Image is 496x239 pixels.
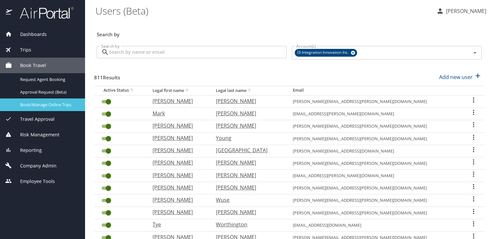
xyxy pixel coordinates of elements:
[12,131,59,138] span: Risk Management
[288,194,463,207] td: [PERSON_NAME][EMAIL_ADDRESS][PERSON_NAME][DOMAIN_NAME]
[6,6,13,19] img: icon-airportal.png
[20,102,77,108] span: Book/Manage Online Trips
[470,48,479,57] button: Open
[153,97,203,105] p: [PERSON_NAME]
[97,27,482,38] h3: Search by
[94,70,120,81] h3: 811 Results
[288,157,463,169] td: [PERSON_NAME][EMAIL_ADDRESS][PERSON_NAME][DOMAIN_NAME]
[12,147,42,154] span: Reporting
[94,86,147,95] th: Active Status
[153,159,203,166] p: [PERSON_NAME]
[147,86,211,95] th: Legal first name
[246,88,253,94] button: sort
[216,146,280,154] p: [GEOGRAPHIC_DATA]
[129,87,135,94] button: sort
[216,196,280,204] p: Wuse
[20,76,77,83] span: Request Agent Booking
[216,134,280,142] p: Young
[216,171,280,179] p: [PERSON_NAME]
[12,162,56,169] span: Company Admin
[153,146,203,154] p: [PERSON_NAME]
[95,1,431,21] h1: Users (Beta)
[434,5,489,17] button: [PERSON_NAME]
[153,171,203,179] p: [PERSON_NAME]
[153,109,203,117] p: Mark
[288,132,463,145] td: [PERSON_NAME][EMAIL_ADDRESS][PERSON_NAME][DOMAIN_NAME]
[216,159,280,166] p: [PERSON_NAME]
[216,109,280,117] p: [PERSON_NAME]
[216,208,280,216] p: [PERSON_NAME]
[288,219,463,231] td: [EMAIL_ADDRESS][DOMAIN_NAME]
[288,86,463,95] th: Email
[12,62,46,69] span: Book Travel
[216,97,280,105] p: [PERSON_NAME]
[288,170,463,182] td: [EMAIL_ADDRESS][PERSON_NAME][DOMAIN_NAME]
[153,122,203,130] p: [PERSON_NAME]
[153,221,203,228] p: Tye
[288,120,463,132] td: [PERSON_NAME][EMAIL_ADDRESS][PERSON_NAME][DOMAIN_NAME]
[288,145,463,157] td: [PERSON_NAME][EMAIL_ADDRESS][DOMAIN_NAME]
[153,184,203,191] p: [PERSON_NAME]
[12,31,47,38] span: Dashboards
[295,49,357,57] div: I3-Integration Innovation Inc.
[153,196,203,204] p: [PERSON_NAME]
[12,116,55,123] span: Travel Approval
[444,7,486,15] p: [PERSON_NAME]
[184,88,191,94] button: sort
[295,49,353,56] span: I3-Integration Innovation Inc.
[288,182,463,194] td: [PERSON_NAME][EMAIL_ADDRESS][PERSON_NAME][DOMAIN_NAME]
[216,184,280,191] p: [PERSON_NAME]
[153,134,203,142] p: [PERSON_NAME]
[437,70,484,84] button: Add new user
[12,178,55,185] span: Employee Tools
[13,6,74,19] img: airportal-logo.png
[439,73,473,81] p: Add new user
[288,108,463,120] td: [EMAIL_ADDRESS][PERSON_NAME][DOMAIN_NAME]
[211,86,288,95] th: Legal last name
[20,89,77,95] span: Approval Request (Beta)
[153,208,203,216] p: [PERSON_NAME]
[288,95,463,108] td: [PERSON_NAME][EMAIL_ADDRESS][PERSON_NAME][DOMAIN_NAME]
[216,122,280,130] p: [PERSON_NAME]
[12,46,31,53] span: Trips
[109,46,287,58] input: Search by name or email
[216,221,280,228] p: Worthington
[288,207,463,219] td: [PERSON_NAME][EMAIL_ADDRESS][PERSON_NAME][DOMAIN_NAME]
